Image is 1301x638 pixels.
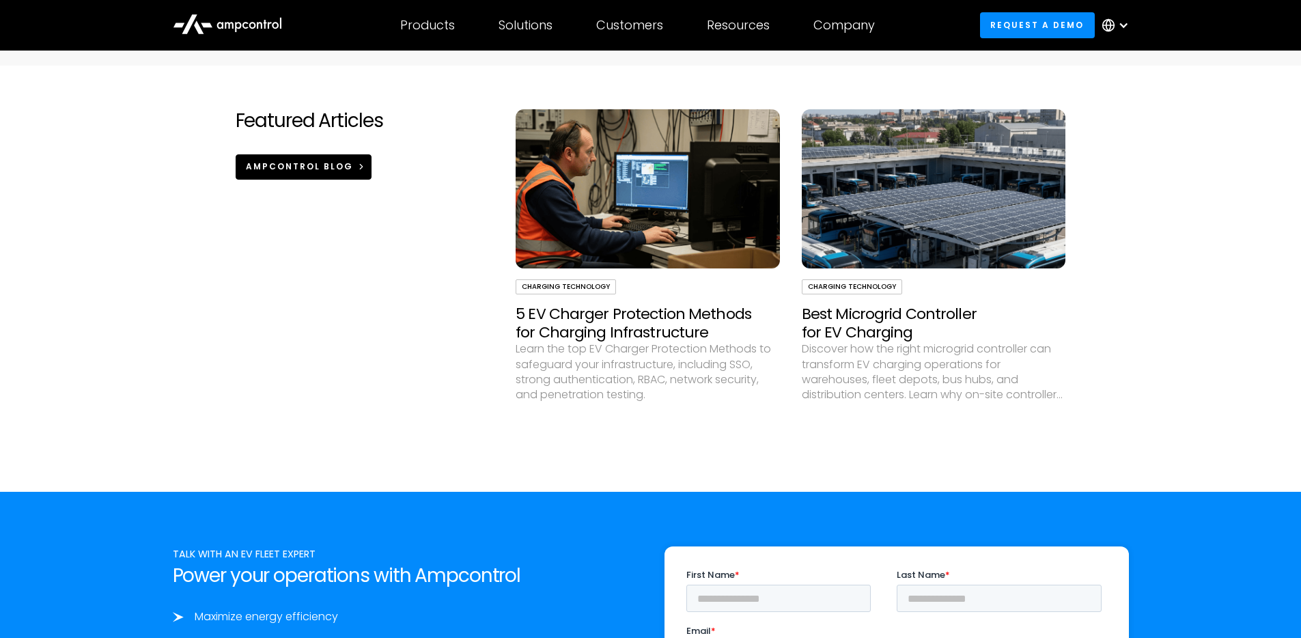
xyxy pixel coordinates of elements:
[802,342,1066,403] p: Discover how the right microgrid controller can transform EV charging operations for warehouses, ...
[499,18,552,33] div: Solutions
[707,18,770,33] div: Resources
[400,18,455,33] div: Products
[516,279,616,294] div: Charging Technology
[802,279,902,294] div: Charging Technology
[173,564,637,587] h2: Power your operations with Ampcontrol
[813,18,875,33] div: Company
[236,109,383,133] h2: Featured Articles
[173,546,637,561] div: TALK WITH AN EV FLEET EXPERT
[980,12,1095,38] a: Request a demo
[236,154,372,180] a: Ampcontrol Blog
[802,305,1066,342] h3: Best Microgrid Controller for EV Charging
[516,305,780,342] h3: 5 EV Charger Protection Methods for Charging Infrastructure
[516,109,780,448] a: Charging Technology5 EV Charger Protection Methods for Charging InfrastructureLearn the top EV Ch...
[195,609,338,624] div: Maximize energy efficiency
[596,18,663,33] div: Customers
[516,342,780,403] p: Learn the top EV Charger Protection Methods to safeguard your infrastructure, including SSO, stro...
[246,161,353,173] div: Ampcontrol Blog
[802,109,1066,448] a: Charging TechnologyBest Microgrid Controller for EV ChargingDiscover how the right microgrid cont...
